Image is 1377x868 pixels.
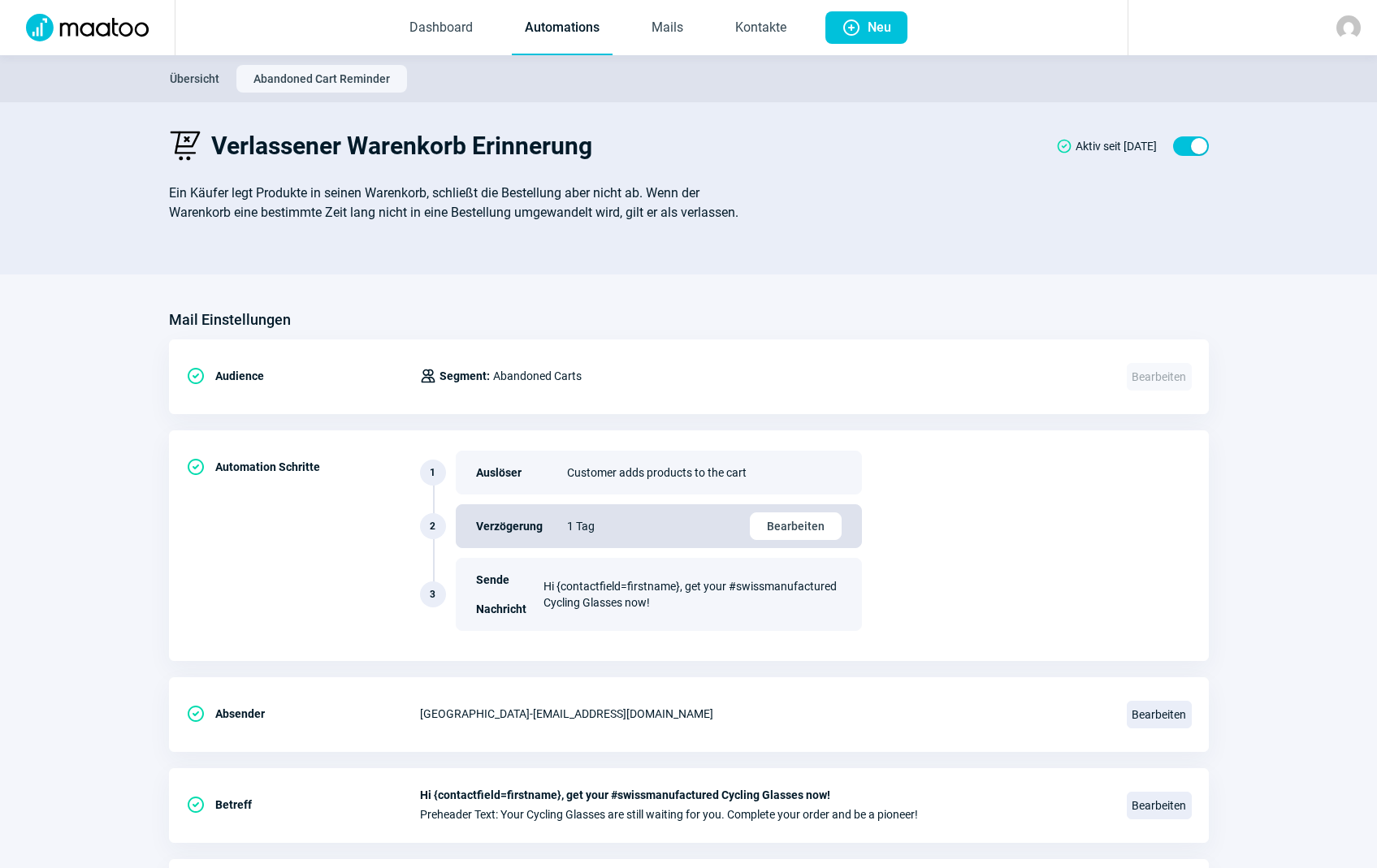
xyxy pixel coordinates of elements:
[170,66,219,92] span: Übersicht
[476,458,567,487] span: Auslöser
[420,697,1107,730] div: [GEOGRAPHIC_DATA] - [EMAIL_ADDRESS][DOMAIN_NAME]
[186,360,420,392] div: Audience
[750,512,842,540] button: Bearbeiten
[169,184,741,222] div: Ein Käufer legt Produkte in seinen Warenkorb, schließt die Bestellung aber nicht ab. Wenn der War...
[186,788,420,821] div: Betreff
[476,512,567,541] span: Verzögerung
[236,65,407,93] button: Abandoned Cart Reminder
[186,697,420,730] div: Absender
[1076,138,1157,154] span: Aktiv seit [DATE]
[186,451,420,483] div: Automation Schritte
[396,2,486,55] a: Dashboard
[430,520,435,533] span: 2
[253,66,390,92] span: Abandoned Cart Reminder
[543,578,842,611] span: Hi {contactfield=firstname}, get your #swissmanufactured Cycling Glasses now!
[420,808,1107,821] span: Preheader Text: Your Cycling Glasses are still waiting for you. Complete your order and be a pion...
[169,65,236,93] button: Übersicht
[767,513,825,539] span: Bearbeiten
[430,466,435,479] span: 1
[567,512,595,541] span: 1 Tag
[567,464,747,481] span: Customer adds products to the cart
[211,119,592,174] h1: Verlassener Warenkorb Erinnerung
[440,366,490,386] span: Segment:
[639,2,696,55] a: Mails
[16,14,158,41] img: Logo
[420,788,1107,801] span: Hi {contactfield=firstname}, get your #swissmanufactured Cycling Glasses now!
[1127,701,1192,728] span: Bearbeiten
[868,11,891,44] span: Neu
[169,307,291,333] h3: Mail Einstellungen
[420,360,582,392] div: Abandoned Carts
[1127,792,1192,819] span: Bearbeiten
[1127,363,1192,391] span: Bearbeiten
[722,2,799,55] a: Kontakte
[1336,15,1361,40] img: avatar
[825,11,907,44] button: Neu
[430,588,435,601] span: 3
[476,565,543,624] span: Sende Nachricht
[512,2,613,55] a: Automations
